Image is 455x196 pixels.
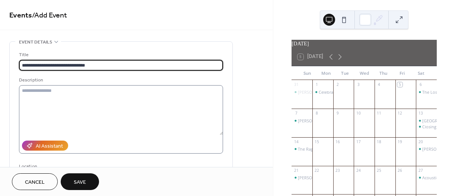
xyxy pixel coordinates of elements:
button: Save [61,173,99,190]
div: 27 [418,168,423,173]
div: 5 [397,82,402,87]
button: AI Assistant [22,141,68,151]
div: 16 [335,139,340,144]
div: Fri [393,66,412,80]
div: Dan Cronin [292,89,312,95]
div: 21 [294,168,299,173]
div: 7 [294,110,299,116]
div: [PERSON_NAME] [298,89,330,95]
a: Events [9,8,32,23]
div: 31 [294,82,299,87]
div: Robbie Limon [292,118,312,123]
button: Cancel [12,173,58,190]
div: Closing at 5:00 pm for a private event [416,124,437,129]
div: Acoustic Soul [416,175,437,180]
div: 8 [314,110,319,116]
div: Location [19,163,222,170]
div: Description [19,76,222,84]
div: 2 [335,82,340,87]
div: Mon [316,66,335,80]
div: Sat [412,66,431,80]
div: 23 [335,168,340,173]
span: / Add Event [32,8,67,23]
div: [PERSON_NAME] [298,118,330,123]
div: Tue [335,66,354,80]
div: 3 [356,82,361,87]
div: 12 [397,110,402,116]
span: Cancel [25,179,45,186]
div: 19 [397,139,402,144]
div: Thu [374,66,393,80]
div: [DATE] [292,40,437,48]
div: 18 [376,139,382,144]
div: Celebrate [DATE] with The Hopeless Semantics [319,89,408,95]
div: 10 [356,110,361,116]
div: The Rag Weeds ([PERSON_NAME] and [PERSON_NAME]) [298,146,404,152]
div: 9 [335,110,340,116]
div: Ken Wenzel [292,175,312,180]
div: Title [19,51,222,59]
div: Deane Kern and Eric Selby [416,146,437,152]
div: AI Assistant [36,142,63,150]
div: 11 [376,110,382,116]
div: 15 [314,139,319,144]
span: Save [74,179,86,186]
span: Event details [19,38,52,46]
div: Sun [297,66,316,80]
div: The Lost Corner Vagabonds [416,89,437,95]
div: 22 [314,168,319,173]
div: 17 [356,139,361,144]
div: 26 [397,168,402,173]
div: 4 [376,82,382,87]
div: 25 [376,168,382,173]
div: 20 [418,139,423,144]
div: [PERSON_NAME] [298,175,330,180]
div: Celebrate Labor Day with The Hopeless Semantics [312,89,333,95]
div: The Rag Weeds (Shye and Chris) [292,146,312,152]
div: Acoustic Soul [422,175,448,180]
div: 13 [418,110,423,116]
div: 1 [314,82,319,87]
div: Wed [355,66,374,80]
div: 24 [356,168,361,173]
div: 14 [294,139,299,144]
div: Liberty Street [416,118,437,123]
div: 6 [418,82,423,87]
